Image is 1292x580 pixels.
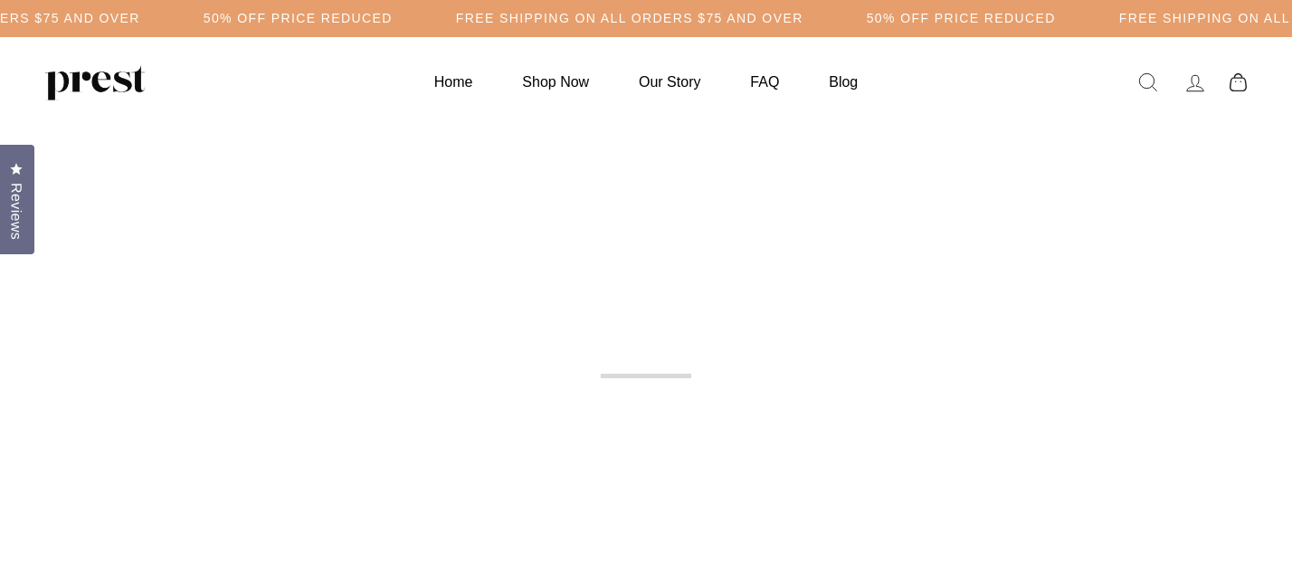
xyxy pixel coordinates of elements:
[412,64,880,100] ul: Primary
[5,183,28,240] span: Reviews
[204,11,393,26] h5: 50% OFF PRICE REDUCED
[727,64,802,100] a: FAQ
[499,64,612,100] a: Shop Now
[867,11,1056,26] h5: 50% OFF PRICE REDUCED
[45,64,145,100] img: PREST ORGANICS
[456,11,803,26] h5: Free Shipping on all orders $75 and over
[412,64,496,100] a: Home
[616,64,723,100] a: Our Story
[806,64,880,100] a: Blog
